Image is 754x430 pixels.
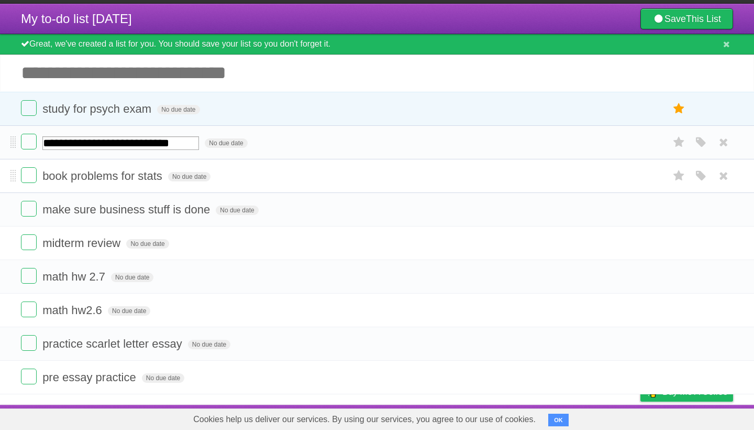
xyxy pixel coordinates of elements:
span: No due date [216,206,258,215]
label: Done [21,335,37,351]
label: Done [21,134,37,149]
span: pre essay practice [42,371,139,384]
a: Suggest a feature [667,407,733,427]
span: No due date [168,172,210,181]
label: Done [21,100,37,116]
span: No due date [157,105,199,114]
button: OK [548,414,569,426]
a: SaveThis List [640,8,733,29]
a: About [501,407,523,427]
span: No due date [126,239,169,249]
span: math hw2.6 [42,304,105,317]
span: practice scarlet letter essay [42,337,185,350]
label: Done [21,201,37,217]
span: No due date [111,273,153,282]
a: Privacy [627,407,654,427]
span: Cookies help us deliver our services. By using our services, you agree to our use of cookies. [183,409,546,430]
label: Done [21,268,37,284]
label: Done [21,302,37,317]
span: math hw 2.7 [42,270,108,283]
a: Terms [591,407,614,427]
label: Done [21,167,37,183]
span: No due date [188,340,230,349]
label: Star task [669,134,689,151]
span: No due date [108,306,150,316]
span: study for psych exam [42,102,154,115]
label: Star task [669,100,689,117]
span: No due date [205,138,247,148]
span: make sure business stuff is done [42,203,213,216]
span: book problems for stats [42,169,165,182]
label: Done [21,234,37,250]
span: Buy me a coffee [662,383,728,401]
span: My to-do list [DATE] [21,12,132,26]
label: Done [21,369,37,384]
span: midterm review [42,236,123,250]
span: No due date [142,373,184,383]
b: This List [686,14,721,24]
a: Developers [536,407,578,427]
label: Star task [669,167,689,185]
